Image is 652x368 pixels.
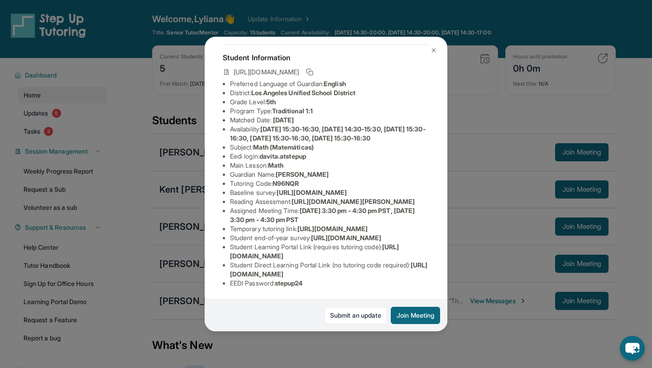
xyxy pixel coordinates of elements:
[272,107,313,115] span: Traditional 1:1
[230,170,429,179] li: Guardian Name :
[234,68,299,77] span: [URL][DOMAIN_NAME]
[230,79,429,88] li: Preferred Language of Guardian:
[277,189,347,196] span: [URL][DOMAIN_NAME]
[275,279,303,287] span: stepup24
[230,261,429,279] li: Student Direct Learning Portal Link (no tutoring code required) :
[230,97,429,107] li: Grade Level:
[230,143,429,152] li: Subject :
[230,125,429,143] li: Availability:
[304,67,315,77] button: Copy link
[273,179,299,187] span: N96NQR
[230,125,426,142] span: [DATE] 15:30-16:30, [DATE] 14:30-15:30, [DATE] 15:30-16:30, [DATE] 15:30-16:30, [DATE] 15:30-16:30
[230,242,429,261] li: Student Learning Portal Link (requires tutoring code) :
[273,116,294,124] span: [DATE]
[253,143,314,151] span: Math (Matemáticas)
[230,206,429,224] li: Assigned Meeting Time :
[324,307,387,324] a: Submit an update
[276,170,329,178] span: [PERSON_NAME]
[230,188,429,197] li: Baseline survey :
[230,116,429,125] li: Matched Date:
[230,224,429,233] li: Temporary tutoring link :
[230,279,429,288] li: EEDI Password :
[223,52,429,63] h4: Student Information
[266,98,276,106] span: 5th
[297,225,368,232] span: [URL][DOMAIN_NAME]
[230,207,415,223] span: [DATE] 3:30 pm - 4:30 pm PST, [DATE] 3:30 pm - 4:30 pm PST
[230,161,429,170] li: Main Lesson :
[230,197,429,206] li: Reading Assessment :
[292,198,415,205] span: [URL][DOMAIN_NAME][PERSON_NAME]
[230,107,429,116] li: Program Type:
[230,88,429,97] li: District:
[324,80,346,87] span: English
[251,89,355,97] span: Los Angeles Unified School District
[230,152,429,161] li: Eedi login :
[430,47,437,54] img: Close Icon
[230,179,429,188] li: Tutoring Code :
[268,161,283,169] span: Math
[620,336,645,361] button: chat-button
[311,234,381,242] span: [URL][DOMAIN_NAME]
[259,152,306,160] span: davita.atstepup
[230,233,429,242] li: Student end-of-year survey :
[391,307,440,324] button: Join Meeting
